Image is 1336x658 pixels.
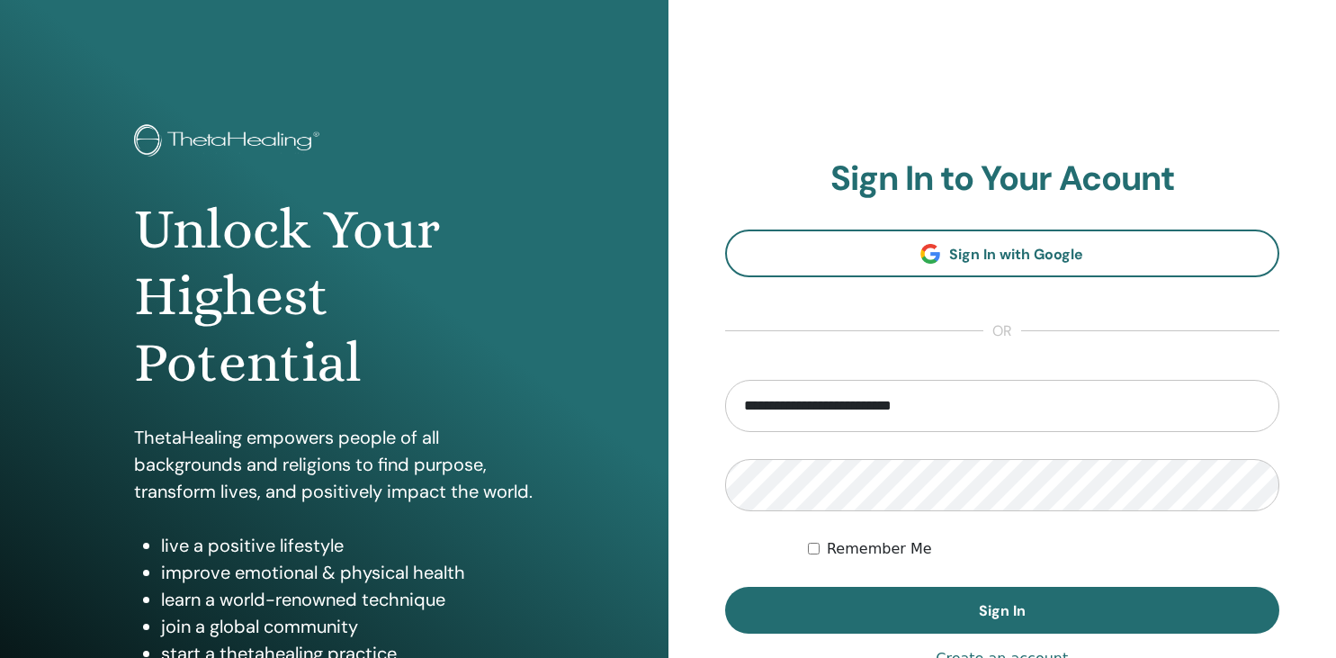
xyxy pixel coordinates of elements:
[134,424,534,505] p: ThetaHealing empowers people of all backgrounds and religions to find purpose, transform lives, a...
[979,601,1026,620] span: Sign In
[725,587,1280,634] button: Sign In
[808,538,1279,560] div: Keep me authenticated indefinitely or until I manually logout
[725,158,1280,200] h2: Sign In to Your Acount
[949,245,1083,264] span: Sign In with Google
[161,559,534,586] li: improve emotional & physical health
[827,538,932,560] label: Remember Me
[161,586,534,613] li: learn a world-renowned technique
[725,230,1280,277] a: Sign In with Google
[161,613,534,640] li: join a global community
[134,196,534,397] h1: Unlock Your Highest Potential
[983,320,1021,342] span: or
[161,532,534,559] li: live a positive lifestyle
